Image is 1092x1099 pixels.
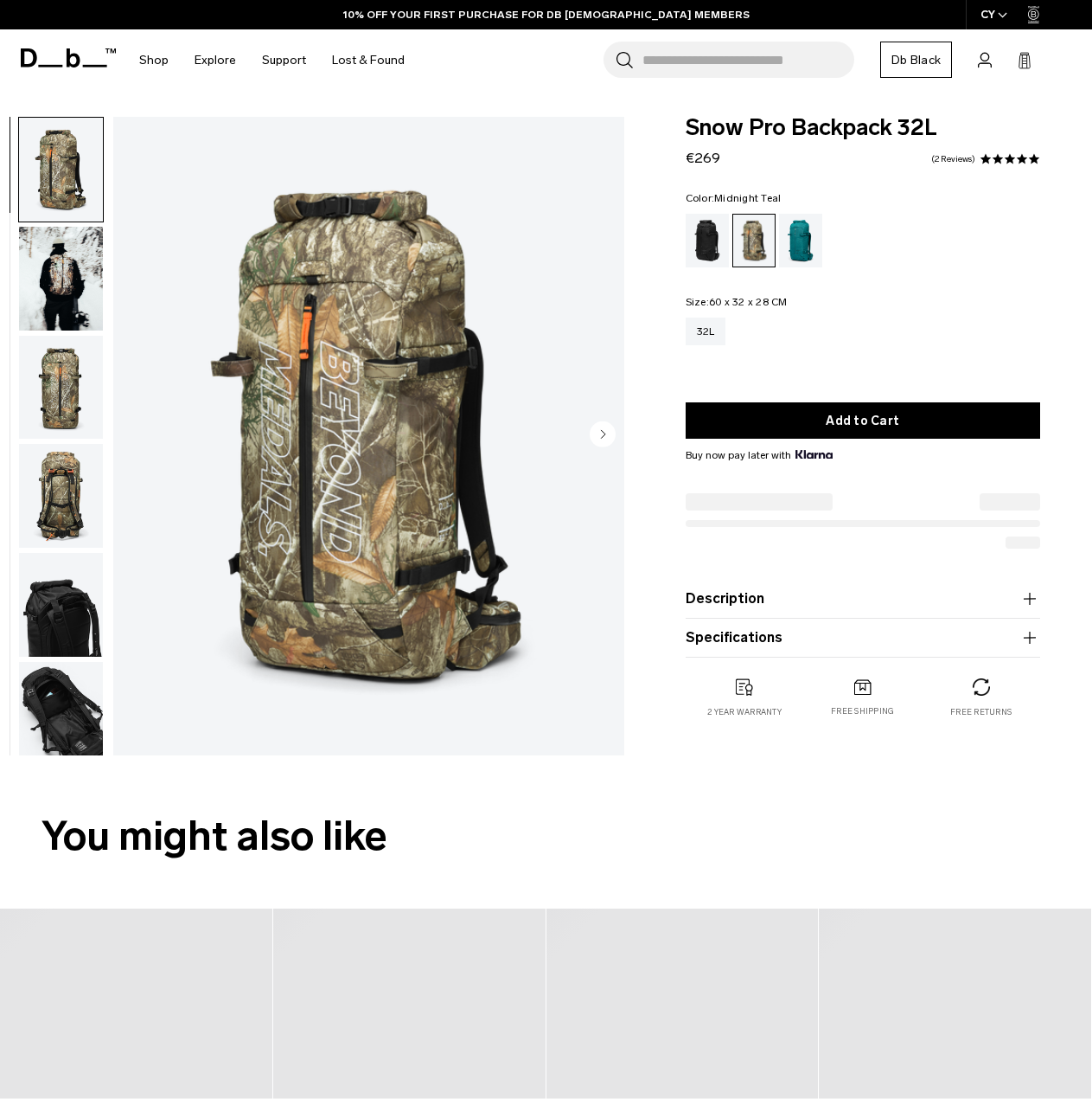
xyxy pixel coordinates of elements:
img: Snow Pro Backpack 32L Db x Beyond Medals [19,118,103,222]
span: Snow Pro Backpack 32L [686,117,1040,139]
a: Explore [195,29,236,91]
img: {"height" => 20, "alt" => "Klarna"} [795,450,833,459]
span: 60 x 32 x 28 CM [709,296,788,308]
p: Free returns [950,706,1012,718]
button: Next slide [590,421,616,451]
a: 32L [686,318,726,345]
p: Free shipping [831,705,894,717]
img: Snow Pro Backpack 32L Db x Beyond Medals [19,553,103,657]
button: Specifications [686,627,1040,648]
a: Shop [139,29,169,91]
a: Db x Beyond Medals [732,214,776,267]
a: Db Black [880,42,952,78]
button: Snow Pro Backpack 32L Db x Beyond Medals [18,443,104,549]
p: 2 year warranty [707,706,782,718]
img: Snow Pro Backpack 32L Db x Beyond Medals [19,336,103,440]
button: Description [686,588,1040,609]
img: Snow Pro Backpack 32L Db x Beyond Medals [19,227,103,331]
a: 2 reviews [931,155,975,164]
span: Buy now pay later with [686,447,833,463]
h2: You might also like [42,806,1050,867]
a: Support [262,29,306,91]
img: Snow Pro Backpack 32L Db x Beyond Medals [19,662,103,766]
img: Snow Pro Backpack 32L Db x Beyond Medals [19,444,103,548]
legend: Color: [686,193,782,203]
button: Add to Cart [686,402,1040,439]
img: Snow Pro Backpack 32L Db x Beyond Medals [113,117,624,755]
button: Snow Pro Backpack 32L Db x Beyond Medals [18,552,104,658]
button: Snow Pro Backpack 32L Db x Beyond Medals [18,117,104,222]
a: Black Out [686,214,729,267]
button: Snow Pro Backpack 32L Db x Beyond Medals [18,226,104,331]
nav: Main Navigation [126,29,418,91]
span: Midnight Teal [714,192,781,204]
a: Lost & Found [332,29,405,91]
li: 1 / 8 [113,117,624,755]
a: 10% OFF YOUR FIRST PURCHASE FOR DB [DEMOGRAPHIC_DATA] MEMBERS [343,7,750,22]
legend: Size: [686,297,788,307]
button: Snow Pro Backpack 32L Db x Beyond Medals [18,335,104,440]
span: €269 [686,150,720,166]
a: Midnight Teal [779,214,822,267]
button: Snow Pro Backpack 32L Db x Beyond Medals [18,661,104,767]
